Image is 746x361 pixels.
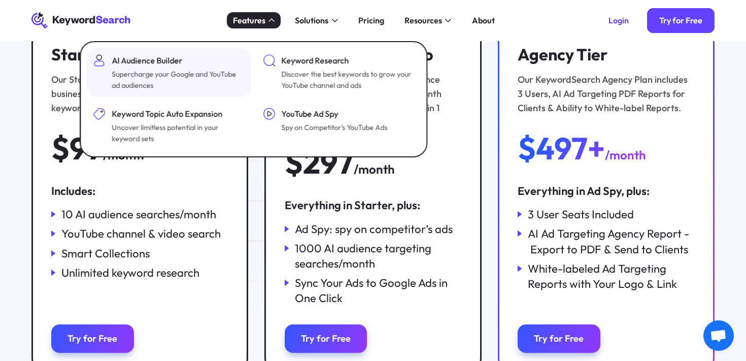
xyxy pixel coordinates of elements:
[61,226,221,241] div: YouTube channel & video search
[528,226,695,256] div: AI Ad Targeting Agency Report - Export to PDF & Send to Clients
[281,69,412,91] div: Discover the best keywords to grow your YouTube channel and ads
[518,73,690,116] div: Our KeywordSearch Agency Plan includes 3 Users, AI Ad Targeting PDF Reports for Clients & Ability...
[51,132,103,165] div: $97
[358,14,384,26] div: Pricing
[51,183,228,199] div: Includes:
[518,45,690,64] h3: Agency Tier
[285,324,367,353] a: Try for Free
[518,324,600,353] a: Try for Free
[257,48,421,97] a: Keyword ResearchDiscover the best keywords to grow your YouTube channel and ads
[404,14,442,26] div: Resources
[112,69,243,91] div: Supercharge your Google and YouTube ad audiences
[112,54,243,67] div: AI Audience Builder
[352,12,390,28] a: Pricing
[518,132,605,165] div: $497+
[596,8,640,32] a: Login
[285,146,354,179] div: $297
[528,207,634,222] div: 3 User Seats Included
[518,183,695,199] div: Everything in Ad Spy, plus:
[51,45,223,64] h3: Starter
[703,320,734,351] div: Ouvrir le chat
[61,246,150,261] div: Smart Collections
[61,207,216,222] div: 10 AI audience searches/month
[659,15,702,25] div: Try for Free
[466,12,501,28] a: About
[301,333,351,345] div: Try for Free
[285,198,462,213] div: Everything in Starter, plus:
[281,108,387,120] div: YouTube Ad Spy
[51,73,223,116] div: Our Starter Plan is Ideal for smaller businesses & those just starting their keyword research jou...
[528,261,695,291] div: White-labeled Ad Targeting Reports with Your Logo & Link
[295,241,462,271] div: 1000 AI audience targeting searches/month
[647,8,715,32] a: Try for Free
[112,108,243,120] div: Keyword Topic Auto Expansion
[257,102,421,151] a: YouTube Ad SpySpy on Competitor's YouTube Ads
[295,221,453,237] div: Ad Spy: spy on competitor’s ads
[281,54,412,67] div: Keyword Research
[295,14,328,26] div: Solutions
[295,275,462,306] div: Sync Your Ads to Google Ads in One Click
[608,15,629,25] div: Login
[51,324,134,353] a: Try for Free
[112,122,243,144] div: Uncover limitless potential in your keyword sets
[281,122,387,133] div: Spy on Competitor's YouTube Ads
[605,146,646,165] div: /month
[233,14,265,26] div: Features
[80,41,427,158] nav: Features
[534,333,584,345] div: Try for Free
[472,14,495,26] div: About
[61,265,199,280] div: Unlimited keyword research
[354,160,395,179] div: /month
[87,102,251,151] a: Keyword Topic Auto ExpansionUncover limitless potential in your keyword sets
[67,333,117,345] div: Try for Free
[87,48,251,97] a: AI Audience BuilderSupercharge your Google and YouTube ad audiences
